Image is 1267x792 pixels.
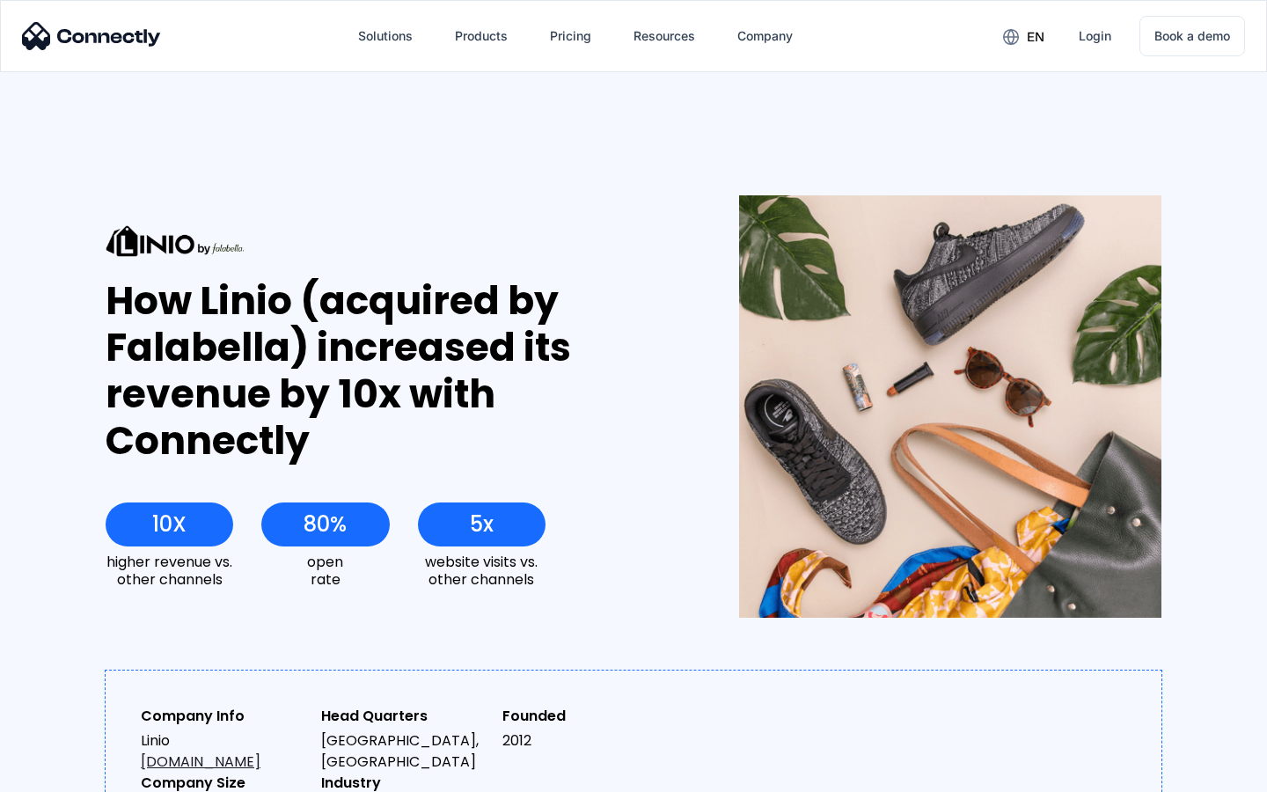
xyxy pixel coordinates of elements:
div: open rate [261,554,389,587]
div: 5x [470,512,494,537]
img: Connectly Logo [22,22,161,50]
div: 2012 [502,730,669,752]
aside: Language selected: English [18,761,106,786]
a: Book a demo [1139,16,1245,56]
a: Login [1065,15,1125,57]
div: higher revenue vs. other channels [106,554,233,587]
div: How Linio (acquired by Falabella) increased its revenue by 10x with Connectly [106,278,675,464]
div: Company [737,24,793,48]
div: Pricing [550,24,591,48]
div: Products [455,24,508,48]
div: Founded [502,706,669,727]
a: [DOMAIN_NAME] [141,752,260,772]
div: Linio [141,730,307,773]
ul: Language list [35,761,106,786]
div: website visits vs. other channels [418,554,546,587]
div: 10X [152,512,187,537]
div: Resources [633,24,695,48]
div: Company Info [141,706,307,727]
div: Solutions [358,24,413,48]
div: 80% [304,512,347,537]
div: en [1027,25,1044,49]
a: Pricing [536,15,605,57]
div: Head Quarters [321,706,487,727]
div: Login [1079,24,1111,48]
div: [GEOGRAPHIC_DATA], [GEOGRAPHIC_DATA] [321,730,487,773]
